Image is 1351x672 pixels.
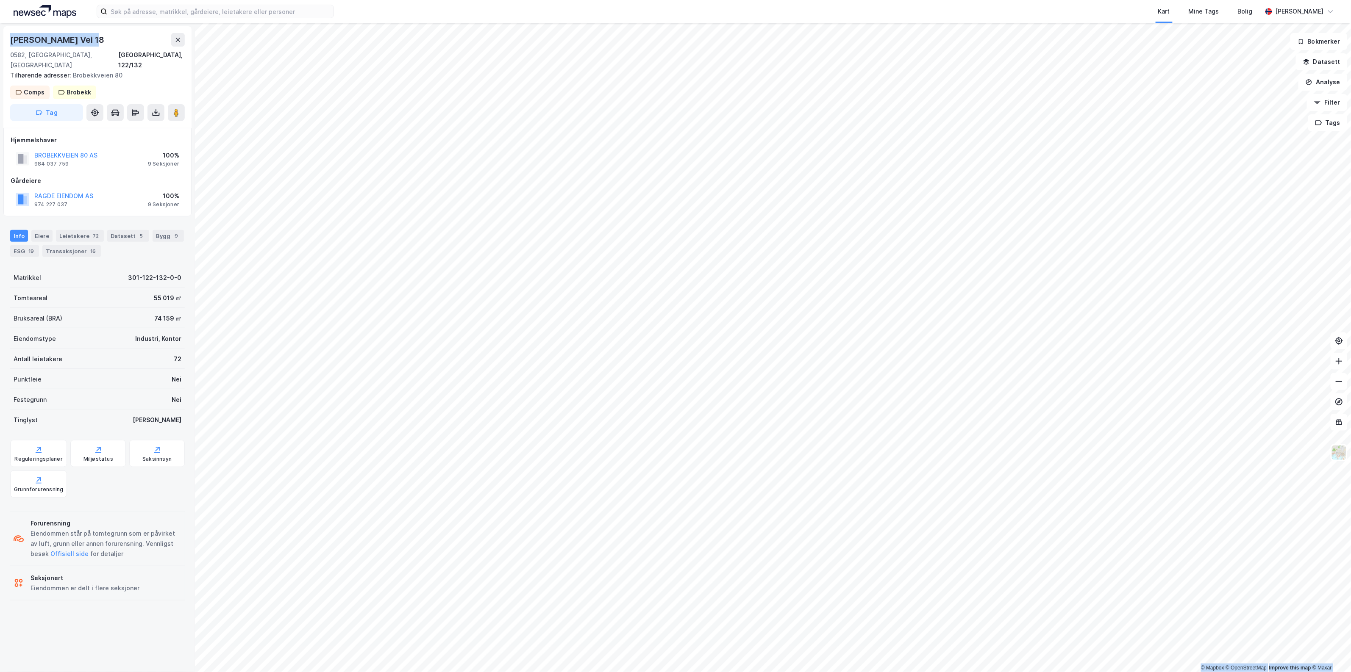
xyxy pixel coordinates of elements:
div: Eiere [31,230,53,242]
div: Gårdeiere [11,176,184,186]
div: Antall leietakere [14,354,62,364]
div: Bygg [153,230,184,242]
span: Tilhørende adresser: [10,72,73,79]
div: 9 [172,232,181,240]
div: 72 [174,354,181,364]
div: 100% [148,191,179,201]
div: [PERSON_NAME] [133,415,181,425]
div: 72 [91,232,100,240]
div: 9 Seksjoner [148,160,179,167]
div: Eiendomstype [14,334,56,344]
div: 974 227 037 [34,201,67,208]
div: 0582, [GEOGRAPHIC_DATA], [GEOGRAPHIC_DATA] [10,50,118,70]
div: Brobekkveien 80 [10,70,178,80]
div: 55 019 ㎡ [154,293,181,303]
div: Matrikkel [14,273,41,283]
div: Leietakere [56,230,104,242]
div: [PERSON_NAME] [1276,6,1324,17]
div: Transaksjoner [42,245,101,257]
div: Comps [24,87,44,97]
div: Miljøstatus [83,456,113,462]
button: Analyse [1298,74,1348,91]
div: Mine Tags [1189,6,1219,17]
div: Eiendommen er delt i flere seksjoner [31,583,139,593]
div: Nei [172,374,181,384]
div: Grunnforurensning [14,486,63,493]
div: Reguleringsplaner [15,456,63,462]
div: Hjemmelshaver [11,135,184,145]
div: Tomteareal [14,293,47,303]
div: Info [10,230,28,242]
div: 301-122-132-0-0 [128,273,181,283]
a: OpenStreetMap [1226,665,1267,671]
div: 9 Seksjoner [148,201,179,208]
button: Filter [1307,94,1348,111]
button: Bokmerker [1290,33,1348,50]
div: [PERSON_NAME] Vei 18 [10,33,106,47]
div: 984 037 759 [34,160,69,167]
div: 5 [137,232,146,240]
div: Kart [1158,6,1170,17]
div: Industri, Kontor [135,334,181,344]
div: Forurensning [31,518,181,528]
div: Tinglyst [14,415,38,425]
button: Tag [10,104,83,121]
div: Bolig [1238,6,1253,17]
div: Brobekk [67,87,91,97]
div: ESG [10,245,39,257]
div: [GEOGRAPHIC_DATA], 122/132 [118,50,185,70]
div: 74 159 ㎡ [154,313,181,324]
button: Datasett [1296,53,1348,70]
div: Datasett [107,230,149,242]
div: 100% [148,150,179,160]
div: 16 [89,247,97,255]
img: logo.a4113a55bc3d86da70a041830d287a7e.svg [14,5,76,18]
a: Mapbox [1201,665,1224,671]
div: 19 [27,247,36,255]
div: Bruksareal (BRA) [14,313,62,324]
div: Eiendommen står på tomtegrunn som er påvirket av luft, grunn eller annen forurensning. Vennligst ... [31,528,181,559]
div: Nei [172,395,181,405]
iframe: Chat Widget [1309,631,1351,672]
input: Søk på adresse, matrikkel, gårdeiere, leietakere eller personer [107,5,334,18]
div: Saksinnsyn [142,456,172,462]
div: Festegrunn [14,395,47,405]
button: Tags [1308,114,1348,131]
img: Z [1331,445,1347,461]
div: Seksjonert [31,573,139,583]
a: Improve this map [1269,665,1311,671]
div: Punktleie [14,374,42,384]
